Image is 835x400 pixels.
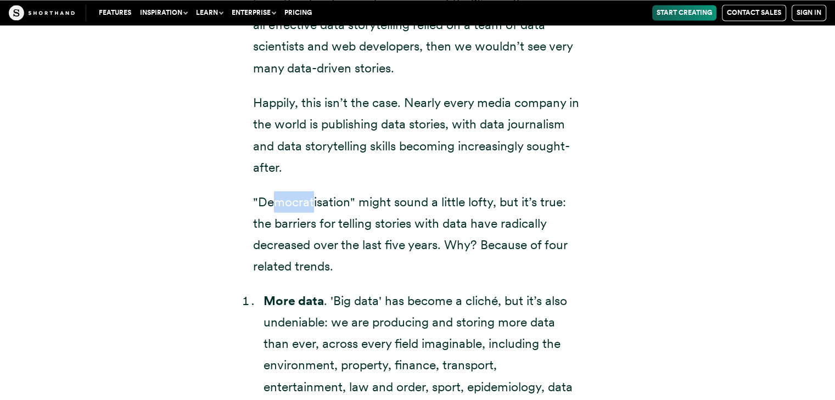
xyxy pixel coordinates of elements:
a: Start Creating [652,5,716,20]
strong: More data [264,292,324,308]
p: "Democratisation" might sound a little lofty, but it’s true: the barriers for telling stories wit... [253,191,582,277]
button: Learn [192,5,227,20]
img: The Craft [9,5,75,20]
a: Pricing [280,5,316,20]
button: Enterprise [227,5,280,20]
a: Features [94,5,136,20]
a: Sign in [792,4,826,21]
p: Happily, this isn’t the case. Nearly every media company in the world is publishing data stories,... [253,92,582,177]
button: Inspiration [136,5,192,20]
a: Contact Sales [722,4,786,21]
